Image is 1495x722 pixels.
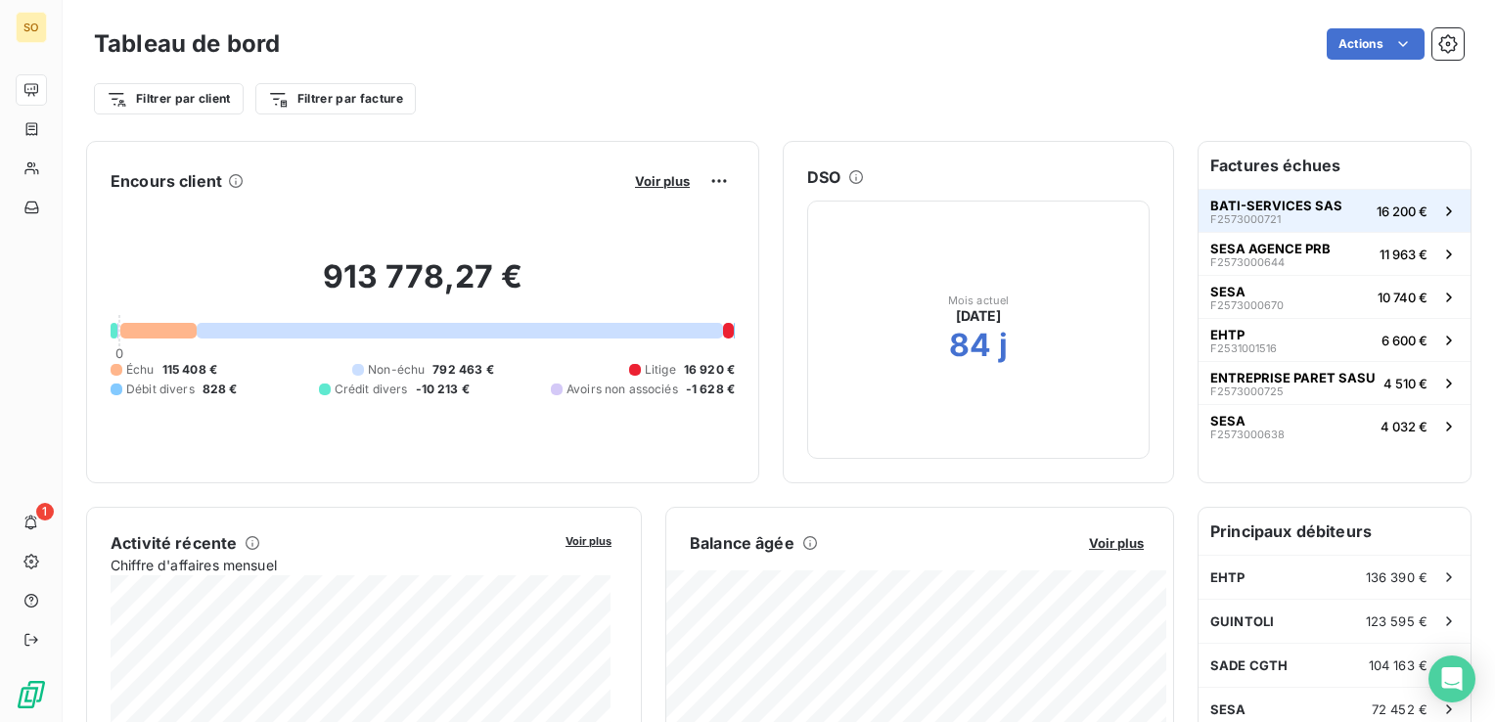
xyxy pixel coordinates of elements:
span: 6 600 € [1382,333,1427,348]
h6: DSO [807,165,840,189]
button: EHTPF25310015166 600 € [1199,318,1471,361]
h2: 913 778,27 € [111,257,735,316]
button: BATI-SERVICES SASF257300072116 200 € [1199,189,1471,232]
span: 72 452 € [1372,701,1427,717]
span: Voir plus [635,173,690,189]
span: SESA [1210,413,1246,429]
span: 792 463 € [432,361,493,379]
span: 136 390 € [1366,569,1427,585]
div: Open Intercom Messenger [1428,655,1475,702]
span: Chiffre d'affaires mensuel [111,555,552,575]
h6: Encours client [111,169,222,193]
span: Avoirs non associés [566,381,678,398]
button: SESA AGENCE PRBF257300064411 963 € [1199,232,1471,275]
span: 115 408 € [162,361,217,379]
span: BATI-SERVICES SAS [1210,198,1342,213]
button: ENTREPRISE PARET SASUF25730007254 510 € [1199,361,1471,404]
span: 0 [115,345,123,361]
div: SO [16,12,47,43]
span: Débit divers [126,381,195,398]
h6: Balance âgée [690,531,794,555]
span: SESA AGENCE PRB [1210,241,1331,256]
span: Mois actuel [948,294,1010,306]
button: Filtrer par client [94,83,244,114]
span: Non-échu [368,361,425,379]
span: SADE CGTH [1210,657,1288,673]
h6: Activité récente [111,531,237,555]
span: F2573000721 [1210,213,1281,225]
span: 4 032 € [1381,419,1427,434]
button: Voir plus [629,172,696,190]
span: F2531001516 [1210,342,1277,354]
span: 16 200 € [1377,203,1427,219]
span: F2573000638 [1210,429,1285,440]
span: Crédit divers [335,381,408,398]
span: SESA [1210,284,1246,299]
button: SESAF25730006384 032 € [1199,404,1471,447]
h3: Tableau de bord [94,26,280,62]
span: Échu [126,361,155,379]
span: 10 740 € [1378,290,1427,305]
h6: Factures échues [1199,142,1471,189]
span: F2573000725 [1210,385,1284,397]
span: EHTP [1210,327,1245,342]
span: F2573000670 [1210,299,1284,311]
span: 1 [36,503,54,520]
span: 123 595 € [1366,613,1427,629]
h2: j [999,326,1008,365]
span: 104 163 € [1369,657,1427,673]
span: -10 213 € [416,381,470,398]
h6: Principaux débiteurs [1199,508,1471,555]
span: SESA [1210,701,1246,717]
span: [DATE] [956,306,1002,326]
span: ENTREPRISE PARET SASU [1210,370,1376,385]
span: 11 963 € [1380,247,1427,262]
span: Voir plus [1089,535,1144,551]
span: EHTP [1210,569,1246,585]
span: GUINTOLI [1210,613,1274,629]
span: 828 € [203,381,238,398]
button: Voir plus [1083,534,1150,552]
span: Voir plus [566,534,612,548]
button: Filtrer par facture [255,83,416,114]
h2: 84 [949,326,991,365]
span: -1 628 € [686,381,735,398]
button: Actions [1327,28,1425,60]
span: 16 920 € [684,361,735,379]
span: F2573000644 [1210,256,1285,268]
button: Voir plus [560,531,617,549]
img: Logo LeanPay [16,679,47,710]
button: SESAF257300067010 740 € [1199,275,1471,318]
span: 4 510 € [1383,376,1427,391]
span: Litige [645,361,676,379]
